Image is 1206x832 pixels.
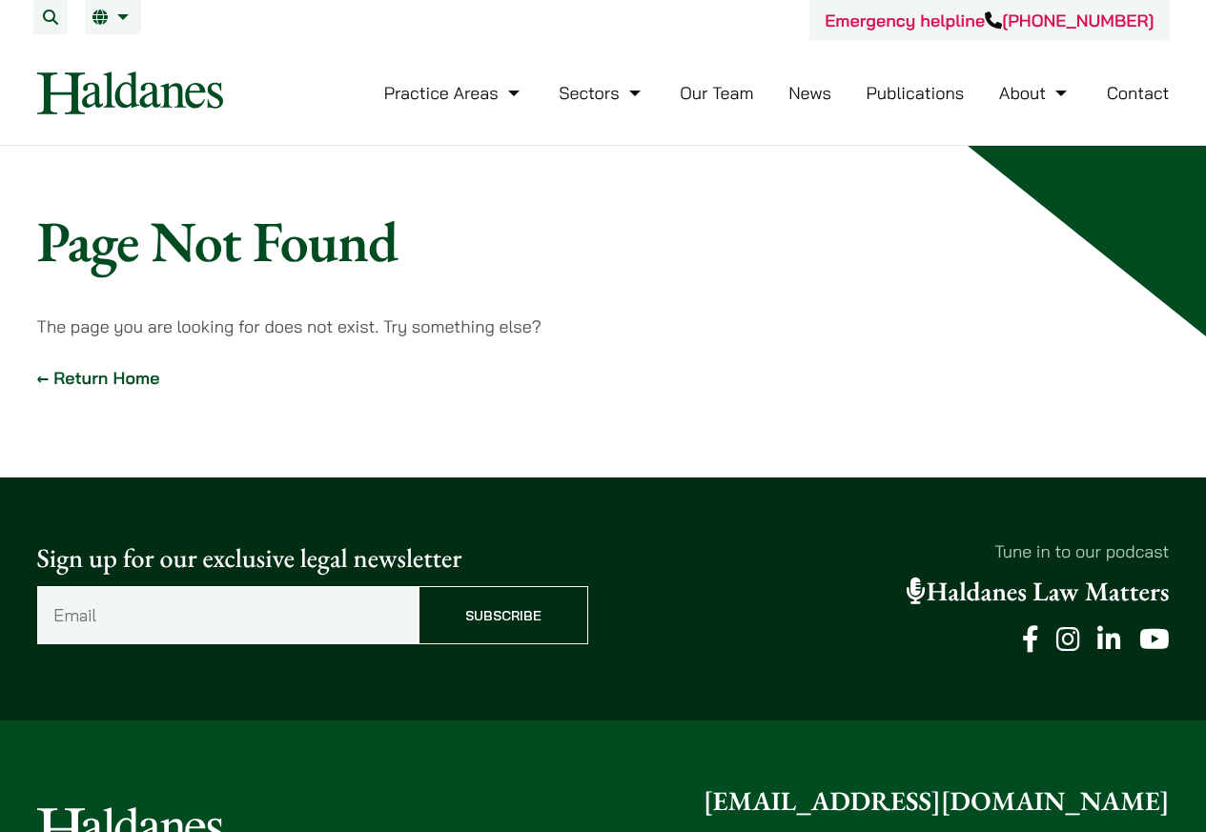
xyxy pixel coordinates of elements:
h1: Page Not Found [37,207,1170,275]
a: EN [92,10,133,25]
p: Tune in to our podcast [619,538,1170,564]
a: Haldanes Law Matters [907,575,1170,609]
img: Logo of Haldanes [37,71,223,114]
a: About [999,82,1072,104]
input: Email [37,586,419,644]
p: The page you are looking for does not exist. Try something else? [37,314,1170,339]
a: Emergency helpline[PHONE_NUMBER] [825,10,1154,31]
a: [EMAIL_ADDRESS][DOMAIN_NAME] [704,784,1170,819]
a: Publications [867,82,965,104]
a: ← Return Home [37,367,160,389]
a: News [788,82,831,104]
p: Sign up for our exclusive legal newsletter [37,538,588,578]
a: Sectors [559,82,644,104]
input: Subscribe [419,586,588,644]
a: Practice Areas [384,82,524,104]
a: Contact [1107,82,1170,104]
a: Our Team [680,82,753,104]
